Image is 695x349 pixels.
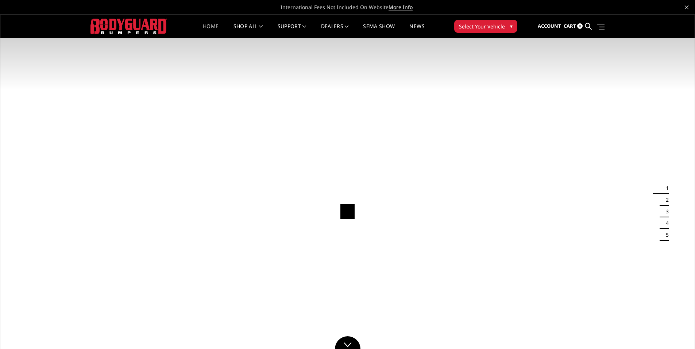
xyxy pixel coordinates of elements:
button: Select Your Vehicle [454,20,517,33]
button: 3 of 5 [661,206,669,217]
button: 5 of 5 [661,229,669,241]
a: shop all [233,24,263,38]
button: 2 of 5 [661,194,669,206]
span: 0 [577,23,583,29]
a: Account [538,16,561,36]
span: ▾ [510,22,513,30]
a: Dealers [321,24,349,38]
span: Select Your Vehicle [459,23,505,30]
a: Click to Down [335,336,360,349]
span: Account [538,23,561,29]
a: Home [203,24,219,38]
a: Cart 0 [564,16,583,36]
a: News [409,24,424,38]
button: 1 of 5 [661,182,669,194]
img: BODYGUARD BUMPERS [90,19,167,34]
a: SEMA Show [363,24,395,38]
a: More Info [389,4,413,11]
span: Cart [564,23,576,29]
button: 4 of 5 [661,217,669,229]
a: Support [278,24,306,38]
